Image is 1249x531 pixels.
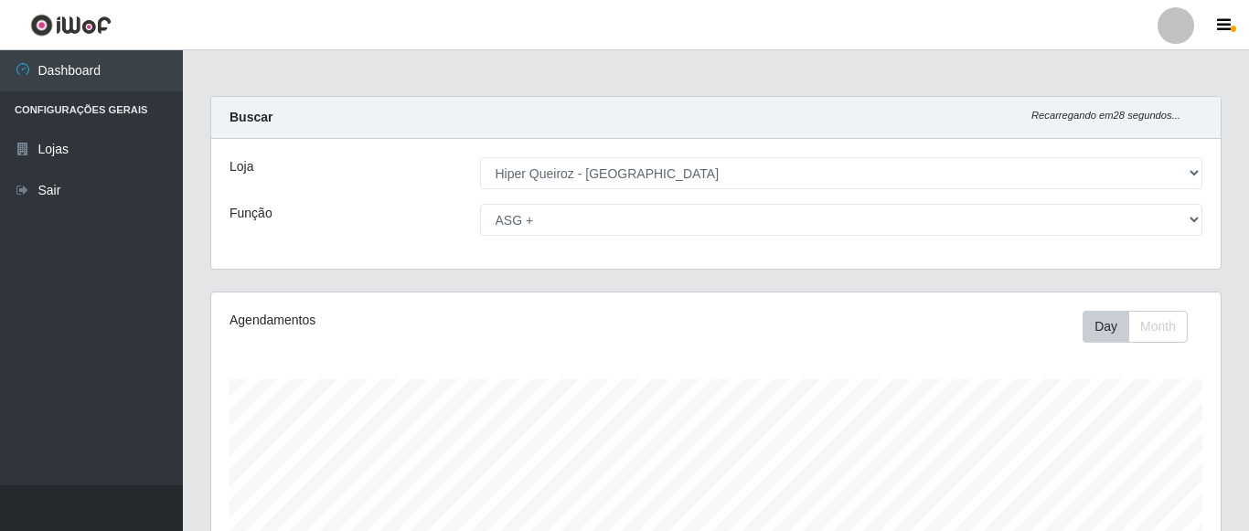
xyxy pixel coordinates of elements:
[1128,311,1188,343] button: Month
[230,204,272,223] label: Função
[1083,311,1188,343] div: First group
[230,110,272,124] strong: Buscar
[230,311,619,330] div: Agendamentos
[1031,110,1180,121] i: Recarregando em 28 segundos...
[230,157,253,176] label: Loja
[1083,311,1129,343] button: Day
[1083,311,1202,343] div: Toolbar with button groups
[30,14,112,37] img: CoreUI Logo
